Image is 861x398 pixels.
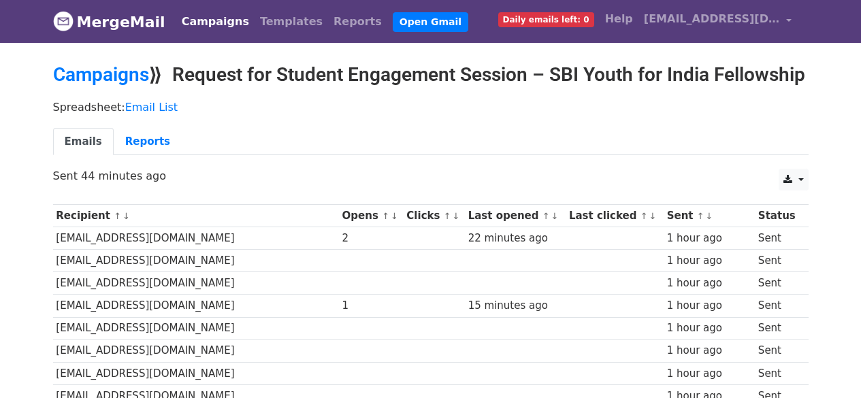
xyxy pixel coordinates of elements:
a: ↑ [697,211,704,221]
a: [EMAIL_ADDRESS][DOMAIN_NAME] [638,5,798,37]
a: Templates [255,8,328,35]
div: 1 [342,298,400,314]
a: Reports [328,8,387,35]
td: Sent [755,272,801,295]
a: Emails [53,128,114,156]
th: Last clicked [566,205,664,227]
th: Recipient [53,205,339,227]
th: Sent [664,205,755,227]
a: ↓ [649,211,656,221]
a: ↓ [391,211,398,221]
a: ↑ [382,211,389,221]
span: [EMAIL_ADDRESS][DOMAIN_NAME] [644,11,780,27]
th: Status [755,205,801,227]
th: Clicks [404,205,465,227]
a: Help [600,5,638,33]
a: ↑ [114,211,121,221]
td: [EMAIL_ADDRESS][DOMAIN_NAME] [53,250,339,272]
a: ↓ [123,211,130,221]
a: Email List [125,101,178,114]
td: Sent [755,227,801,250]
img: MergeMail logo [53,11,74,31]
a: MergeMail [53,7,165,36]
a: ↓ [705,211,713,221]
td: Sent [755,339,801,362]
th: Opens [339,205,404,227]
span: Daily emails left: 0 [498,12,594,27]
td: Sent [755,317,801,339]
a: ↑ [444,211,451,221]
div: 1 hour ago [667,276,752,291]
p: Spreadsheet: [53,100,809,114]
a: Daily emails left: 0 [493,5,600,33]
td: Sent [755,250,801,272]
td: Sent [755,295,801,317]
td: [EMAIL_ADDRESS][DOMAIN_NAME] [53,295,339,317]
td: Sent [755,362,801,384]
div: 1 hour ago [667,298,752,314]
a: ↑ [542,211,550,221]
a: Campaigns [176,8,255,35]
div: 1 hour ago [667,366,752,382]
td: [EMAIL_ADDRESS][DOMAIN_NAME] [53,362,339,384]
div: 2 [342,231,400,246]
div: 22 minutes ago [468,231,563,246]
h2: ⟫ Request for Student Engagement Session – SBI Youth for India Fellowship [53,63,809,86]
div: 1 hour ago [667,253,752,269]
p: Sent 44 minutes ago [53,169,809,183]
td: [EMAIL_ADDRESS][DOMAIN_NAME] [53,272,339,295]
td: [EMAIL_ADDRESS][DOMAIN_NAME] [53,339,339,362]
div: 15 minutes ago [468,298,563,314]
a: Campaigns [53,63,149,86]
th: Last opened [465,205,566,227]
a: ↓ [452,211,459,221]
td: [EMAIL_ADDRESS][DOMAIN_NAME] [53,317,339,339]
td: [EMAIL_ADDRESS][DOMAIN_NAME] [53,227,339,250]
a: ↓ [551,211,558,221]
a: Open Gmail [393,12,468,32]
a: Reports [114,128,182,156]
div: 1 hour ago [667,231,752,246]
div: 1 hour ago [667,343,752,359]
div: 1 hour ago [667,320,752,336]
a: ↑ [640,211,648,221]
